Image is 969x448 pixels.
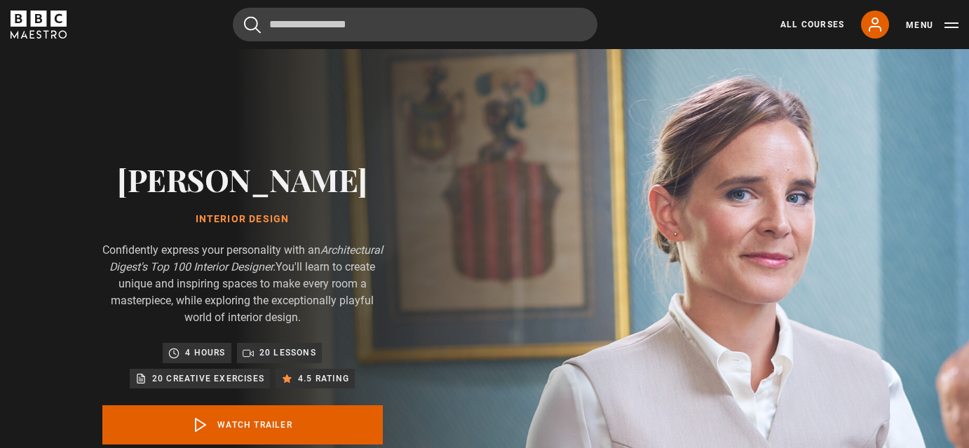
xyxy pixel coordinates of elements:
[780,18,844,31] a: All Courses
[109,243,383,273] i: Architectural Digest's Top 100 Interior Designer.
[298,372,349,386] p: 4.5 rating
[102,242,383,326] p: Confidently express your personality with an You'll learn to create unique and inspiring spaces t...
[244,16,261,34] button: Submit the search query
[233,8,597,41] input: Search
[185,346,225,360] p: 4 hours
[102,405,383,444] a: Watch Trailer
[152,372,264,386] p: 20 creative exercises
[102,214,383,225] h1: Interior Design
[906,18,958,32] button: Toggle navigation
[259,346,316,360] p: 20 lessons
[102,161,383,197] h2: [PERSON_NAME]
[11,11,67,39] svg: BBC Maestro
